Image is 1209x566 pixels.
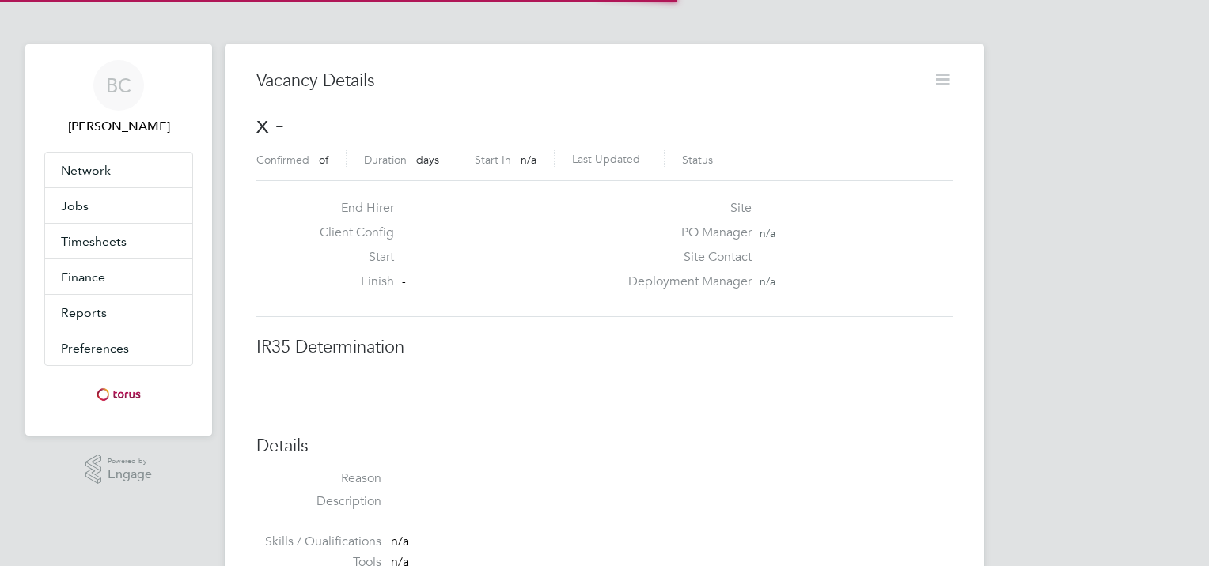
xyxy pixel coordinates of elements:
[475,153,511,167] label: Start In
[256,336,953,359] h3: IR35 Determination
[256,470,381,487] label: Reason
[108,468,152,481] span: Engage
[61,198,89,213] span: Jobs
[256,534,381,550] label: Skills / Qualifications
[45,224,192,258] button: Timesheets
[619,200,752,217] label: Site
[307,274,394,290] label: Finish
[307,200,394,217] label: End Hirer
[416,153,439,167] span: days
[256,435,953,458] h3: Details
[45,188,192,223] button: Jobs
[45,330,192,365] button: Preferences
[91,382,146,407] img: torus-logo-retina.png
[619,274,752,290] label: Deployment Manager
[44,117,193,136] span: Brian Campbell
[45,259,192,294] button: Finance
[106,75,131,96] span: BC
[682,153,713,167] label: Status
[402,274,406,289] span: -
[256,70,909,92] h3: Vacancy Details
[307,249,394,266] label: Start
[44,60,193,136] a: BC[PERSON_NAME]
[619,249,752,266] label: Site Contact
[402,250,406,264] span: -
[61,270,105,285] span: Finance
[364,153,407,167] label: Duration
[256,493,381,510] label: Description
[307,225,394,241] label: Client Config
[521,153,536,167] span: n/a
[619,225,752,241] label: PO Manager
[108,455,152,468] span: Powered by
[256,109,284,140] span: x -
[61,305,107,320] span: Reports
[25,44,212,436] nav: Main navigation
[256,153,309,167] label: Confirmed
[572,152,640,166] label: Last Updated
[391,534,409,549] span: n/a
[61,163,111,178] span: Network
[61,341,129,356] span: Preferences
[61,234,127,249] span: Timesheets
[319,153,328,167] span: of
[760,226,775,240] span: n/a
[44,382,193,407] a: Go to home page
[85,455,153,485] a: Powered byEngage
[45,153,192,187] button: Network
[45,295,192,330] button: Reports
[760,274,775,289] span: n/a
